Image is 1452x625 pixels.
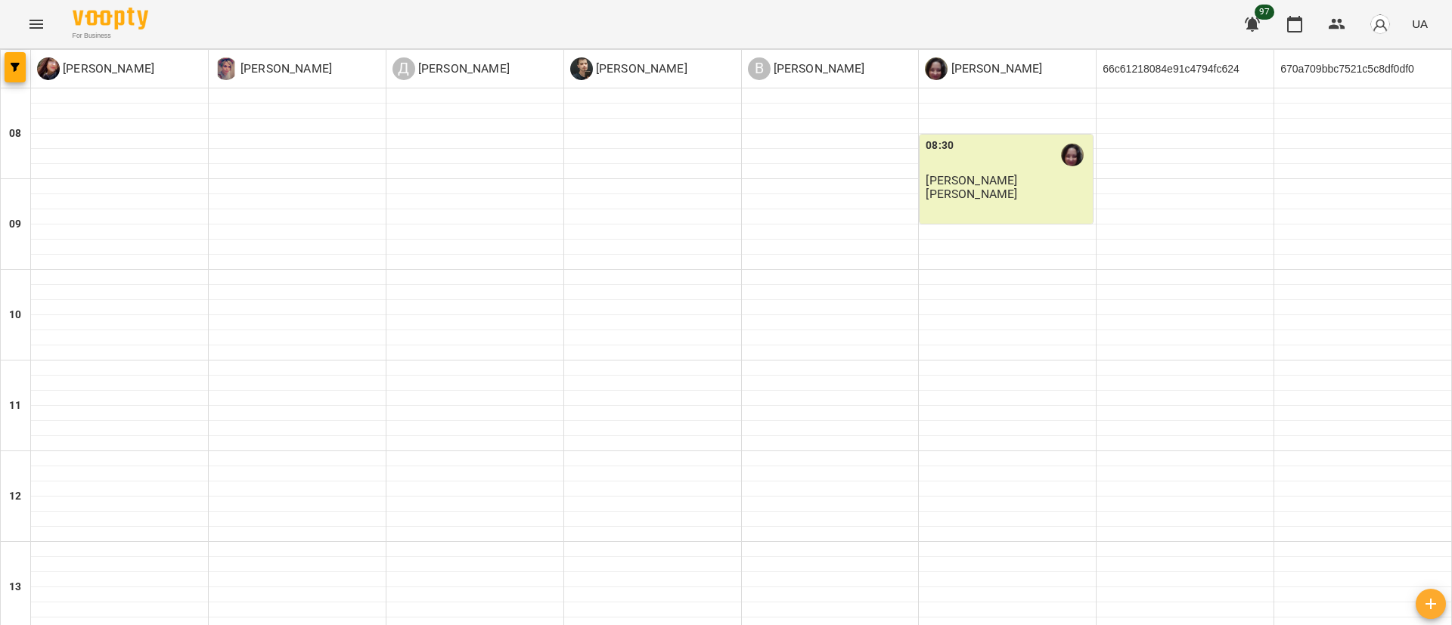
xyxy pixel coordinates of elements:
[748,57,865,80] a: В [PERSON_NAME]
[37,57,154,80] div: Олена Старченко
[237,60,332,78] p: [PERSON_NAME]
[215,57,332,80] a: К [PERSON_NAME]
[415,60,510,78] p: [PERSON_NAME]
[1255,5,1274,20] span: 97
[570,57,593,80] img: О
[1370,14,1391,35] img: avatar_s.png
[37,57,154,80] a: О [PERSON_NAME]
[570,57,687,80] a: О [PERSON_NAME]
[9,125,21,142] h6: 08
[392,57,415,80] div: Д
[926,173,1017,187] span: [PERSON_NAME]
[9,488,21,505] h6: 12
[1416,589,1446,619] button: Створити урок
[9,307,21,323] h6: 10
[73,8,148,29] img: Voopty Logo
[9,216,21,233] h6: 09
[1406,10,1434,38] button: UA
[392,57,510,80] a: Д [PERSON_NAME]
[18,6,54,42] button: Menu
[948,60,1042,78] p: [PERSON_NAME]
[771,60,865,78] p: [PERSON_NAME]
[570,57,687,80] div: Олександр Хатускін
[748,57,865,80] div: Вікторія Гринчук
[593,60,687,78] p: [PERSON_NAME]
[925,57,1042,80] div: Наталія Дехіссі
[392,57,510,80] div: Даша Шафоростова
[73,31,148,41] span: For Business
[215,57,332,80] div: Катерина Бакуліна
[925,57,1042,80] a: Н [PERSON_NAME]
[748,57,771,80] div: В
[1097,55,1274,82] div: 66c61218084e91c4794fc624
[9,579,21,596] h6: 13
[9,398,21,414] h6: 11
[925,57,948,80] img: Н
[1274,55,1451,82] div: 670a709bbc7521c5c8df0df0
[1412,16,1428,32] span: UA
[37,57,60,80] img: О
[1061,144,1084,166] img: Наталія Дехіссі
[60,60,154,78] p: [PERSON_NAME]
[215,57,237,80] img: К
[926,187,1017,200] p: [PERSON_NAME]
[926,138,954,154] label: 08:30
